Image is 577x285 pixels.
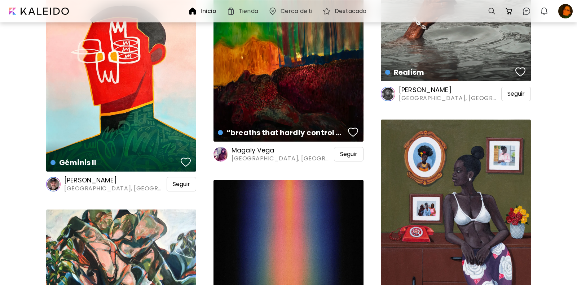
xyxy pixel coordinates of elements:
h4: Realism [385,67,513,78]
h4: “breaths that hardly control your anger impossible dreams that nobody taught you to build” [218,127,346,138]
span: [GEOGRAPHIC_DATA], [GEOGRAPHIC_DATA] [399,94,500,102]
button: favorites [514,65,527,79]
span: Seguir [340,151,357,158]
h6: [PERSON_NAME] [399,86,500,94]
a: [PERSON_NAME][GEOGRAPHIC_DATA], [GEOGRAPHIC_DATA]Seguir [381,86,531,102]
span: Seguir [507,90,525,98]
button: bellIcon [538,5,550,17]
h6: [PERSON_NAME] [64,176,165,185]
h6: Inicio [201,8,216,14]
span: [GEOGRAPHIC_DATA], [GEOGRAPHIC_DATA] [64,185,165,193]
a: Tienda [226,7,261,16]
img: chatIcon [522,7,531,16]
h6: Destacado [335,8,366,14]
a: Cerca de ti [268,7,315,16]
h6: Magaly Vega [232,146,332,155]
div: Seguir [167,177,196,191]
a: Magaly Vega[GEOGRAPHIC_DATA], [GEOGRAPHIC_DATA]Seguir [213,146,364,163]
h6: Cerca de ti [281,8,312,14]
img: bellIcon [540,7,549,16]
h4: Géminis II [50,157,179,168]
span: [GEOGRAPHIC_DATA], [GEOGRAPHIC_DATA] [232,155,332,163]
h6: Tienda [239,8,258,14]
a: Destacado [322,7,369,16]
button: favorites [346,125,360,139]
div: Seguir [334,147,364,161]
a: [PERSON_NAME][GEOGRAPHIC_DATA], [GEOGRAPHIC_DATA]Seguir [46,176,196,193]
span: Seguir [173,181,190,188]
a: Inicio [188,7,219,16]
div: Seguir [501,87,531,101]
img: cart [505,7,514,16]
button: favorites [179,155,193,169]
